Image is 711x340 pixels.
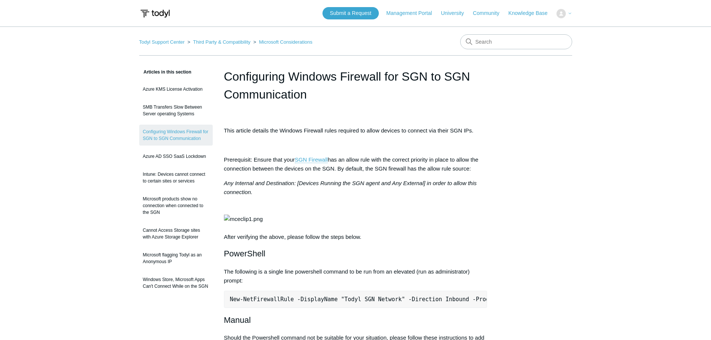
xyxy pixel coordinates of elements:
[139,248,213,269] a: Microsoft flagging Todyl as an Anonymous IP
[186,39,252,45] li: Third Party & Compatibility
[224,267,487,285] p: The following is a single line powershell command to be run from an elevated (run as administrato...
[224,180,477,195] em: Any Internal and Destination: [Devices Running the SGN agent and Any External] in order to allow ...
[139,39,186,45] li: Todyl Support Center
[139,167,213,188] a: Intune: Devices cannot connect to certain sites or services
[295,156,328,163] a: SGN Firewall
[386,9,439,17] a: Management Portal
[224,155,487,173] p: Prerequisit: Ensure that your has an allow rule with the correct priority in place to allow the c...
[139,223,213,244] a: Cannot Access Storage sites with Azure Storage Explorer
[139,82,213,96] a: Azure KMS License Activation
[139,69,191,75] span: Articles in this section
[139,7,171,21] img: Todyl Support Center Help Center home page
[441,9,471,17] a: University
[224,215,263,224] img: mceclip1.png
[224,126,487,135] p: This article details the Windows Firewall rules required to allow devices to connect via their SG...
[508,9,555,17] a: Knowledge Base
[473,9,507,17] a: Community
[139,192,213,219] a: Microsoft products show no connection when connected to the SGN
[139,125,213,146] a: Configuring Windows Firewall for SGN to SGN Communication
[139,100,213,121] a: SMB Transfers Slow Between Server operating Systems
[224,68,487,103] h1: Configuring Windows Firewall for SGN to SGN Communication
[139,39,185,45] a: Todyl Support Center
[460,34,572,49] input: Search
[224,314,487,327] h2: Manual
[252,39,312,45] li: Microsoft Considerations
[139,149,213,163] a: Azure AD SSO SaaS Lockdown
[193,39,250,45] a: Third Party & Compatibility
[224,179,487,241] p: After verifying the above, please follow the steps below.
[224,291,487,308] pre: New-NetFirewallRule -DisplayName "Todyl SGN Network" -Direction Inbound -Program Any -LocalAddres...
[259,39,312,45] a: Microsoft Considerations
[224,247,487,260] h2: PowerShell
[139,272,213,293] a: Windows Store, Microsoft Apps Can't Connect While on the SGN
[322,7,379,19] a: Submit a Request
